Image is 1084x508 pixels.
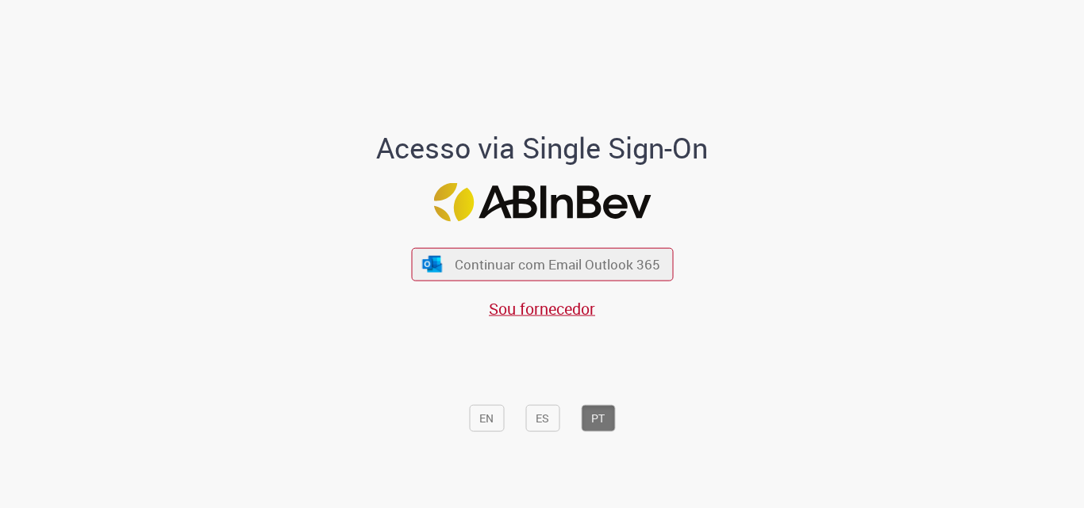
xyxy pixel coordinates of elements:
img: ícone Azure/Microsoft 360 [421,255,444,272]
a: Sou fornecedor [489,297,595,319]
button: ícone Azure/Microsoft 360 Continuar com Email Outlook 365 [411,248,673,281]
img: Logo ABInBev [433,182,651,221]
button: EN [469,404,504,431]
button: ES [525,404,559,431]
h1: Acesso via Single Sign-On [322,132,763,164]
button: PT [581,404,615,431]
span: Continuar com Email Outlook 365 [455,255,660,273]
